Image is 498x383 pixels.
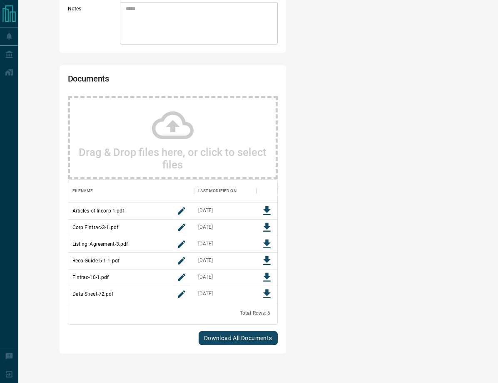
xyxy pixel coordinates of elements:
[72,290,114,298] p: Data Sheet-72.pdf
[259,252,275,269] button: Download File
[173,236,190,252] button: rename button
[194,179,256,203] div: Last Modified On
[72,240,128,248] p: Listing_Agreement-3.pdf
[68,5,118,44] label: Notes
[72,207,124,215] p: Articles of Incorp-1.pdf
[198,207,213,214] div: Aug 11, 2025
[198,240,213,247] div: Aug 11, 2025
[240,310,271,317] div: Total Rows: 6
[72,274,109,281] p: Fintrac-10-1.pdf
[78,146,267,171] h2: Drag & Drop files here, or click to select files
[198,224,213,231] div: Aug 11, 2025
[173,252,190,269] button: rename button
[72,224,118,231] p: Corp Fintrac-3-1.pdf
[198,179,237,203] div: Last Modified On
[259,269,275,286] button: Download File
[72,179,93,203] div: Filename
[68,96,278,179] div: Drag & Drop files here, or click to select files
[259,286,275,302] button: Download File
[199,331,278,345] button: Download All Documents
[198,274,213,281] div: Aug 11, 2025
[173,203,190,219] button: rename button
[173,269,190,286] button: rename button
[259,219,275,236] button: Download File
[72,257,120,264] p: Reco Guide-5-1-1.pdf
[259,236,275,252] button: Download File
[173,219,190,236] button: rename button
[198,290,213,297] div: Aug 11, 2025
[68,179,194,203] div: Filename
[68,74,194,88] h2: Documents
[173,286,190,302] button: rename button
[259,203,275,219] button: Download File
[198,257,213,264] div: Aug 11, 2025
